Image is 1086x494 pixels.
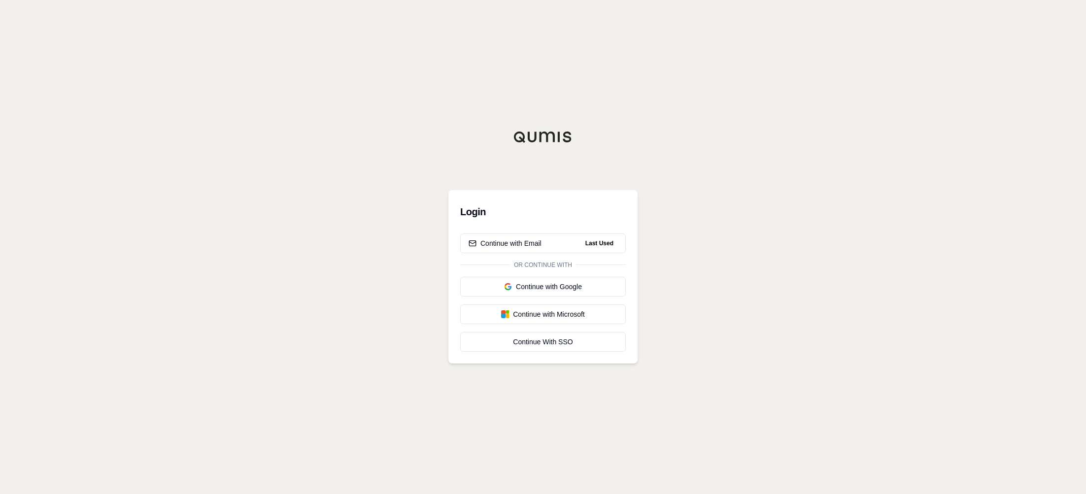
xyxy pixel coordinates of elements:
div: Continue with Google [469,282,617,292]
div: Continue With SSO [469,337,617,347]
div: Continue with Email [469,238,542,248]
a: Continue With SSO [460,332,626,352]
div: Continue with Microsoft [469,309,617,319]
img: Qumis [513,131,573,143]
button: Continue with Google [460,277,626,296]
h3: Login [460,202,626,222]
button: Continue with Microsoft [460,304,626,324]
button: Continue with EmailLast Used [460,233,626,253]
span: Last Used [581,237,617,249]
span: Or continue with [510,261,576,269]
